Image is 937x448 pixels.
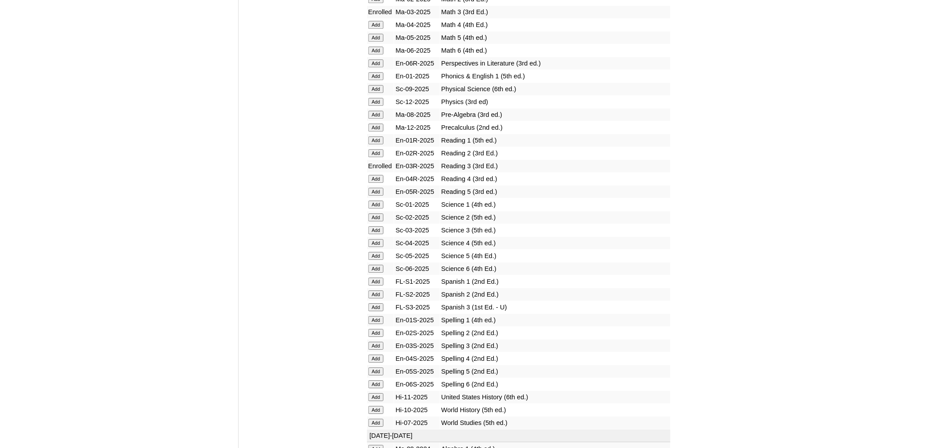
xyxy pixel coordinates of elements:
[394,224,439,236] td: Sc-03-2025
[368,46,384,54] input: Add
[394,365,439,378] td: En-05S-2025
[368,278,384,286] input: Add
[368,175,384,183] input: Add
[440,19,670,31] td: Math 4 (4th Ed.)
[440,44,670,57] td: Math 6 (4th ed.)
[368,419,384,427] input: Add
[394,327,439,339] td: En-02S-2025
[368,303,384,311] input: Add
[394,185,439,198] td: En-05R-2025
[368,59,384,67] input: Add
[440,211,670,224] td: Science 2 (5th ed.)
[440,314,670,326] td: Spelling 1 (4th ed.)
[368,367,384,375] input: Add
[394,288,439,301] td: FL-S2-2025
[368,290,384,298] input: Add
[440,198,670,211] td: Science 1 (4th ed.)
[440,31,670,44] td: Math 5 (4th ed.)
[440,237,670,249] td: Science 4 (5th ed.)
[368,329,384,337] input: Add
[440,96,670,108] td: Physics (3rd ed)
[440,378,670,390] td: Spelling 6 (2nd Ed.)
[440,108,670,121] td: Pre-Algebra (3rd ed.)
[394,160,439,172] td: En-03R-2025
[394,6,439,18] td: Ma-03-2025
[394,198,439,211] td: Sc-01-2025
[368,149,384,157] input: Add
[440,6,670,18] td: Math 3 (3rd Ed.)
[368,201,384,209] input: Add
[367,160,394,172] td: Enrolled
[394,31,439,44] td: Ma-05-2025
[394,83,439,95] td: Sc-09-2025
[367,6,394,18] td: Enrolled
[368,380,384,388] input: Add
[394,301,439,313] td: FL-S3-2025
[440,224,670,236] td: Science 3 (5th ed.)
[440,275,670,288] td: Spanish 1 (2nd Ed.)
[394,314,439,326] td: En-01S-2025
[368,316,384,324] input: Add
[368,226,384,234] input: Add
[440,263,670,275] td: Science 6 (4th Ed.)
[368,342,384,350] input: Add
[368,98,384,106] input: Add
[394,19,439,31] td: Ma-04-2025
[440,173,670,185] td: Reading 4 (3rd ed.)
[368,393,384,401] input: Add
[394,352,439,365] td: En-04S-2025
[394,275,439,288] td: FL-S1-2025
[440,365,670,378] td: Spelling 5 (2nd Ed.)
[368,124,384,131] input: Add
[440,250,670,262] td: Science 5 (4th Ed.)
[368,239,384,247] input: Add
[440,134,670,147] td: Reading 1 (5th ed.)
[368,265,384,273] input: Add
[394,263,439,275] td: Sc-06-2025
[440,404,670,416] td: World History (5th ed.)
[440,83,670,95] td: Physical Science (6th ed.)
[440,417,670,429] td: World Studies (5th ed.)
[440,288,670,301] td: Spanish 2 (2nd Ed.)
[368,213,384,221] input: Add
[368,111,384,119] input: Add
[367,429,670,443] td: [DATE]-[DATE]
[440,301,670,313] td: Spanish 3 (1st Ed. - U)
[394,378,439,390] td: En-06S-2025
[368,34,384,42] input: Add
[368,406,384,414] input: Add
[368,21,384,29] input: Add
[368,355,384,363] input: Add
[394,108,439,121] td: Ma-08-2025
[394,121,439,134] td: Ma-12-2025
[440,340,670,352] td: Spelling 3 (2nd Ed.)
[368,252,384,260] input: Add
[440,185,670,198] td: Reading 5 (3rd ed.)
[394,417,439,429] td: Hi-07-2025
[394,96,439,108] td: Sc-12-2025
[394,173,439,185] td: En-04R-2025
[394,134,439,147] td: En-01R-2025
[368,72,384,80] input: Add
[394,404,439,416] td: Hi-10-2025
[368,188,384,196] input: Add
[440,147,670,159] td: Reading 2 (3rd Ed.)
[368,85,384,93] input: Add
[440,121,670,134] td: Precalculus (2nd ed.)
[394,250,439,262] td: Sc-05-2025
[440,391,670,403] td: United States History (6th ed.)
[394,44,439,57] td: Ma-06-2025
[394,211,439,224] td: Sc-02-2025
[394,147,439,159] td: En-02R-2025
[440,352,670,365] td: Spelling 4 (2nd Ed.)
[440,70,670,82] td: Phonics & English 1 (5th ed.)
[394,57,439,70] td: En-06R-2025
[394,391,439,403] td: Hi-11-2025
[440,160,670,172] td: Reading 3 (3rd Ed.)
[440,327,670,339] td: Spelling 2 (2nd Ed.)
[394,70,439,82] td: En-01-2025
[394,340,439,352] td: En-03S-2025
[394,237,439,249] td: Sc-04-2025
[440,57,670,70] td: Perspectives in Literature (3rd ed.)
[368,136,384,144] input: Add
